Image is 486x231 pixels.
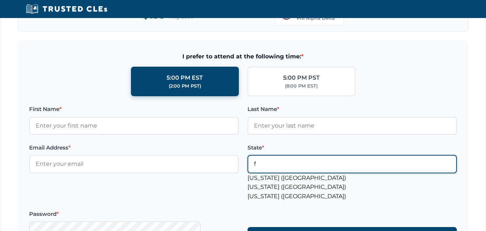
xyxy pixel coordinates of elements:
input: Enter your first name [29,117,239,135]
div: (2:00 PM PST) [169,83,201,90]
label: Last Name [247,105,457,114]
input: Enter your email [29,155,239,173]
label: State [247,143,457,152]
div: (8:00 PM EST) [285,83,318,90]
input: Type to search (e.g., TX, Florida, Cal...) [247,155,457,173]
label: First Name [29,105,239,114]
span: I prefer to attend at the following time: [29,52,457,61]
div: 5:00 PM EST [167,73,203,83]
input: Enter your last name [247,117,457,135]
label: Email Address [29,143,239,152]
div: 5:00 PM PST [283,73,320,83]
img: Trusted CLEs [24,4,110,14]
div: [US_STATE] ([GEOGRAPHIC_DATA]) [247,182,457,192]
div: [US_STATE] ([GEOGRAPHIC_DATA]) [247,173,457,183]
div: [US_STATE] ([GEOGRAPHIC_DATA]) [247,192,457,201]
label: Password [29,210,239,218]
